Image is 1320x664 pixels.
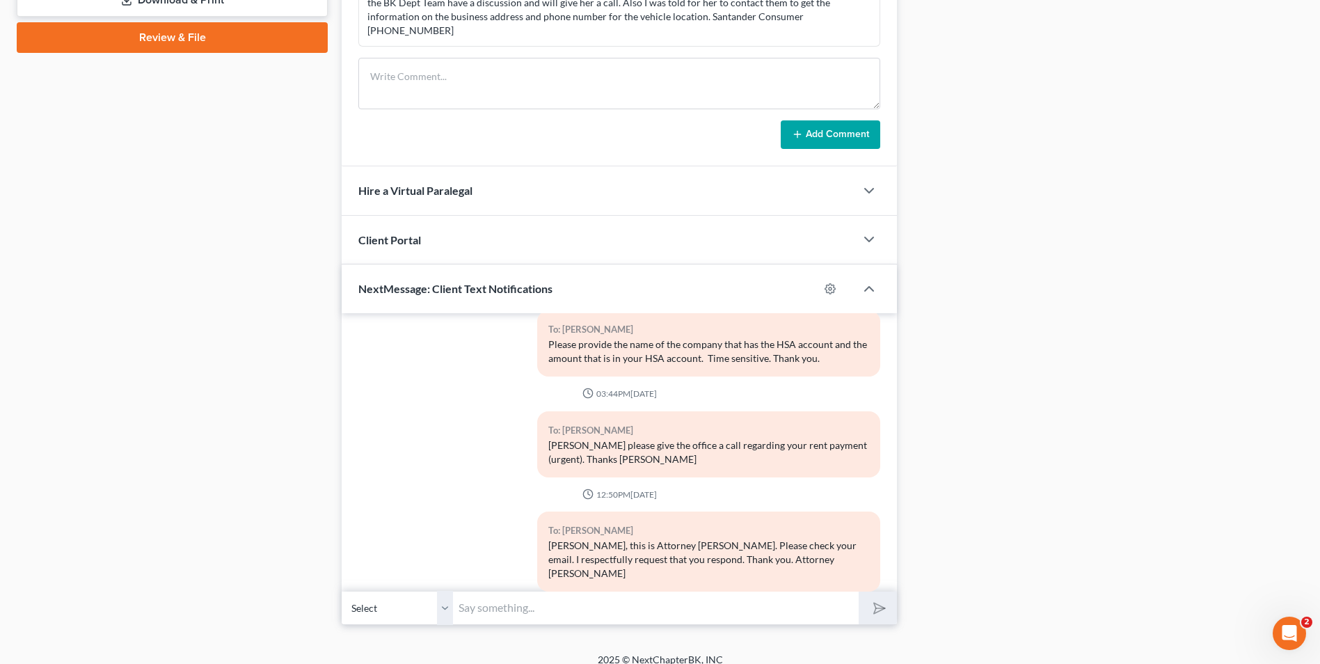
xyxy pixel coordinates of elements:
[453,591,859,625] input: Say something...
[358,489,880,500] div: 12:50PM[DATE]
[781,120,880,150] button: Add Comment
[358,282,552,295] span: NextMessage: Client Text Notifications
[358,233,421,246] span: Client Portal
[358,388,880,400] div: 03:44PM[DATE]
[548,539,869,580] div: [PERSON_NAME], this is Attorney [PERSON_NAME]. Please check your email. I respectfully request th...
[17,22,328,53] a: Review & File
[1301,617,1312,628] span: 2
[548,322,869,338] div: To: [PERSON_NAME]
[548,438,869,466] div: [PERSON_NAME] please give the office a call regarding your rent payment (urgent). Thanks [PERSON_...
[548,338,869,365] div: Please provide the name of the company that has the HSA account and the amount that is in your HS...
[358,184,472,197] span: Hire a Virtual Paralegal
[548,523,869,539] div: To: [PERSON_NAME]
[548,422,869,438] div: To: [PERSON_NAME]
[1273,617,1306,650] iframe: Intercom live chat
